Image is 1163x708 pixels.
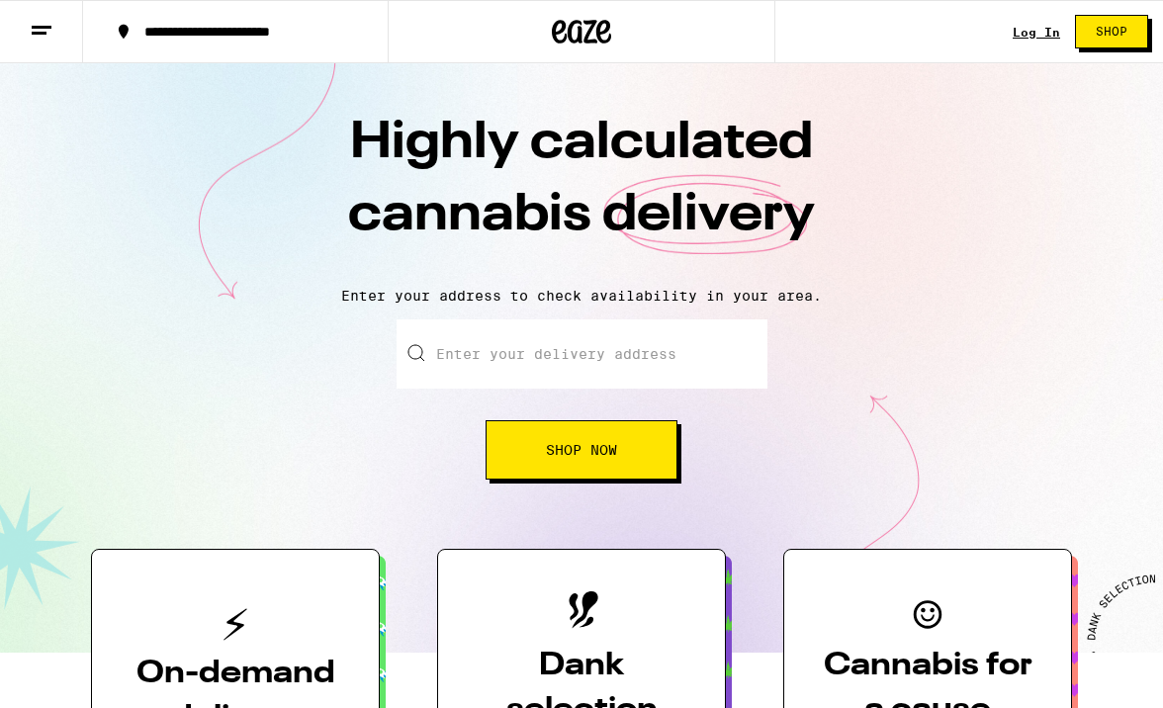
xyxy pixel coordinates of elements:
[1096,26,1127,38] span: Shop
[1075,15,1148,48] button: Shop
[235,108,928,272] h1: Highly calculated cannabis delivery
[397,319,767,389] input: Enter your delivery address
[546,443,617,457] span: Shop Now
[1013,26,1060,39] a: Log In
[486,420,677,480] button: Shop Now
[1060,15,1163,48] a: Shop
[20,288,1143,304] p: Enter your address to check availability in your area.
